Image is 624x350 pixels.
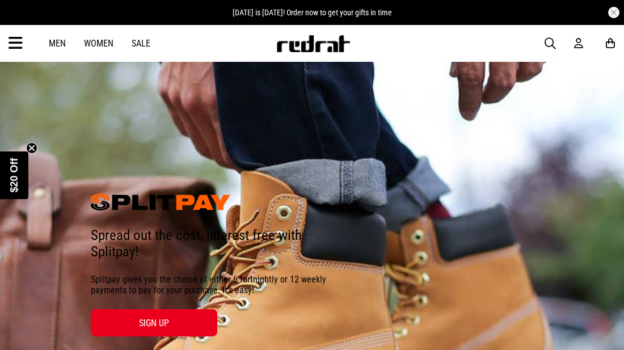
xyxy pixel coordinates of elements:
a: Men [49,38,66,49]
img: Redrat logo [276,35,351,52]
a: Women [84,38,113,49]
span: Splitpay gives you the choice of either 6 fortnightly or 12 weekly payments to pay for your purch... [91,274,346,296]
span: [DATE] is [DATE]! Order now to get your gifts in time [233,8,392,17]
h3: Spread out the cost, interest free with Splitpay! [91,227,346,260]
button: Close teaser [26,142,37,154]
span: $20 Off [9,158,20,192]
a: Sale [132,38,150,49]
a: SIGN UP [91,309,217,336]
